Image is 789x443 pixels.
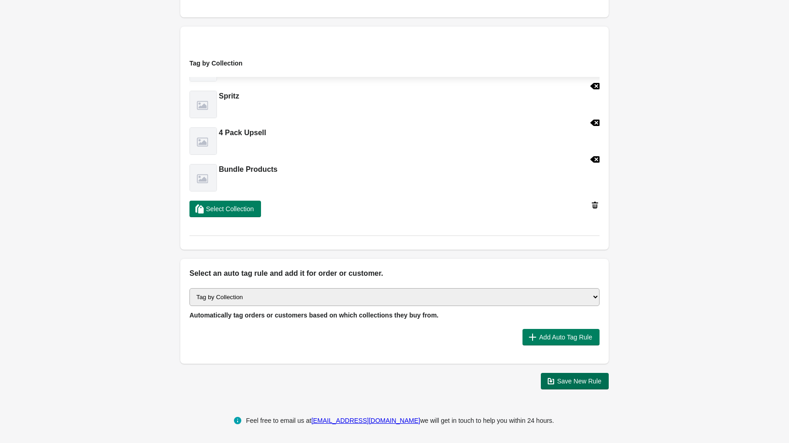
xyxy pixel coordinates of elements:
span: Tag by Collection [189,60,243,67]
span: Add Auto Tag Rule [539,334,592,341]
img: notfound.png [190,164,217,191]
h2: Select an auto tag rule and add it for order or customer. [189,268,600,279]
span: Select Collection [206,205,254,213]
img: notfound.png [190,128,217,154]
a: [EMAIL_ADDRESS][DOMAIN_NAME] [311,417,420,424]
h2: 4 Pack Upsell [219,127,266,138]
button: Add Auto Tag Rule [522,329,600,345]
h2: Spritz [219,91,239,102]
span: Save New Rule [557,377,602,385]
h2: Bundle Products [219,164,278,175]
span: Automatically tag orders or customers based on which collections they buy from. [189,312,439,319]
div: Feel free to email us at we will get in touch to help you within 24 hours. [246,415,554,426]
button: Select Collection [189,201,261,217]
img: notfound.png [190,91,217,118]
button: Save New Rule [541,373,609,389]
